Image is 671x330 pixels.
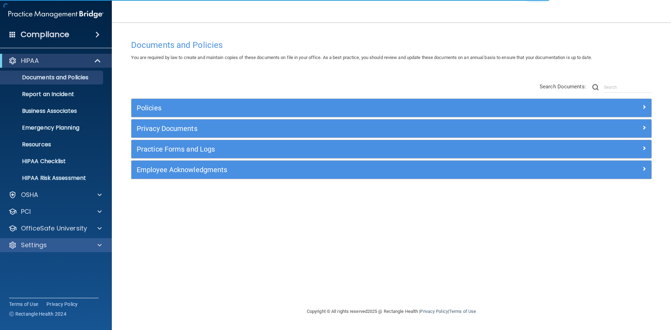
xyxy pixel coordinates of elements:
p: OSHA [21,191,38,199]
h4: Documents and Policies [131,41,652,50]
h5: Policies [137,104,516,112]
a: Practice Forms and Logs [137,144,646,155]
a: Privacy Policy [420,309,448,314]
p: OfficeSafe University [21,224,87,233]
a: HIPAA [8,57,101,65]
img: PMB logo [8,7,103,21]
a: Privacy Documents [137,123,646,134]
a: Terms of Use [9,301,38,308]
a: Employee Acknowledgments [137,164,646,175]
h5: Practice Forms and Logs [137,145,516,153]
span: You are required by law to create and maintain copies of these documents on file in your office. ... [131,55,592,60]
p: HIPAA Risk Assessment [5,175,100,182]
iframe: Drift Widget Chat Controller [550,280,663,308]
p: Resources [5,141,100,148]
p: HIPAA [21,57,39,65]
p: HIPAA Checklist [5,158,100,165]
p: Documents and Policies [5,74,100,81]
h5: Privacy Documents [137,125,516,132]
a: Privacy Policy [46,301,78,308]
div: Copyright © All rights reserved 2025 @ Rectangle Health | | [264,300,519,323]
a: Settings [8,241,102,249]
span: Ⓒ Rectangle Health 2024 [9,310,66,317]
a: Terms of Use [449,309,476,314]
p: Settings [21,241,47,249]
p: PCI [21,207,31,216]
h4: Compliance [21,30,69,39]
p: Report an Incident [5,91,100,98]
span: Search Documents: [540,83,586,90]
a: OfficeSafe University [8,224,102,233]
input: Search [604,82,652,93]
a: Policies [137,102,646,113]
img: ic-search.3b580494.png [592,84,599,90]
a: OSHA [8,191,102,199]
p: Business Associates [5,108,100,115]
a: PCI [8,207,102,216]
p: Emergency Planning [5,124,100,131]
h5: Employee Acknowledgments [137,166,516,174]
